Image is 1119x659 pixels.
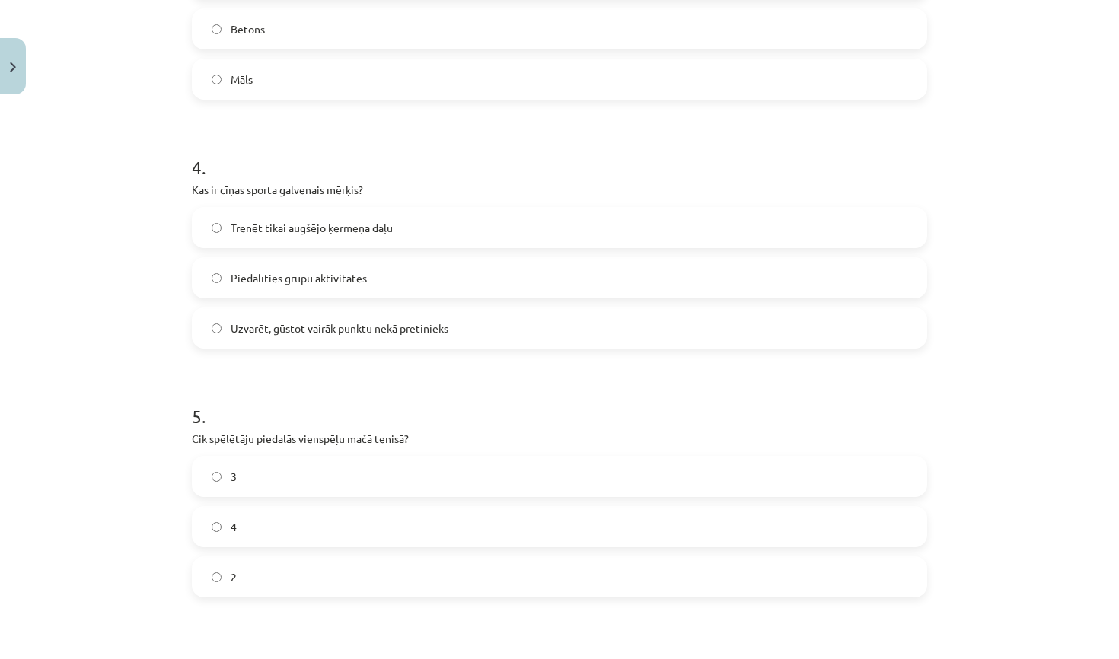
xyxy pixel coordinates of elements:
[192,182,927,198] p: Kas ir cīņas sporta galvenais mērķis?
[231,21,265,37] span: Betons
[231,469,237,485] span: 3
[192,379,927,426] h1: 5 .
[212,24,222,34] input: Betons
[212,323,222,333] input: Uzvarēt, gūstot vairāk punktu nekā pretinieks
[231,519,237,535] span: 4
[192,431,927,447] p: Cik spēlētāju piedalās vienspēļu mačā tenisā?
[212,223,222,233] input: Trenēt tikai augšējo ķermeņa daļu
[231,72,253,88] span: Māls
[212,472,222,482] input: 3
[231,220,393,236] span: Trenēt tikai augšējo ķermeņa daļu
[10,62,16,72] img: icon-close-lesson-0947bae3869378f0d4975bcd49f059093ad1ed9edebbc8119c70593378902aed.svg
[212,273,222,283] input: Piedalīties grupu aktivitātēs
[231,270,367,286] span: Piedalīties grupu aktivitātēs
[212,522,222,532] input: 4
[231,569,237,585] span: 2
[212,572,222,582] input: 2
[231,320,448,336] span: Uzvarēt, gūstot vairāk punktu nekā pretinieks
[212,75,222,84] input: Māls
[192,130,927,177] h1: 4 .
